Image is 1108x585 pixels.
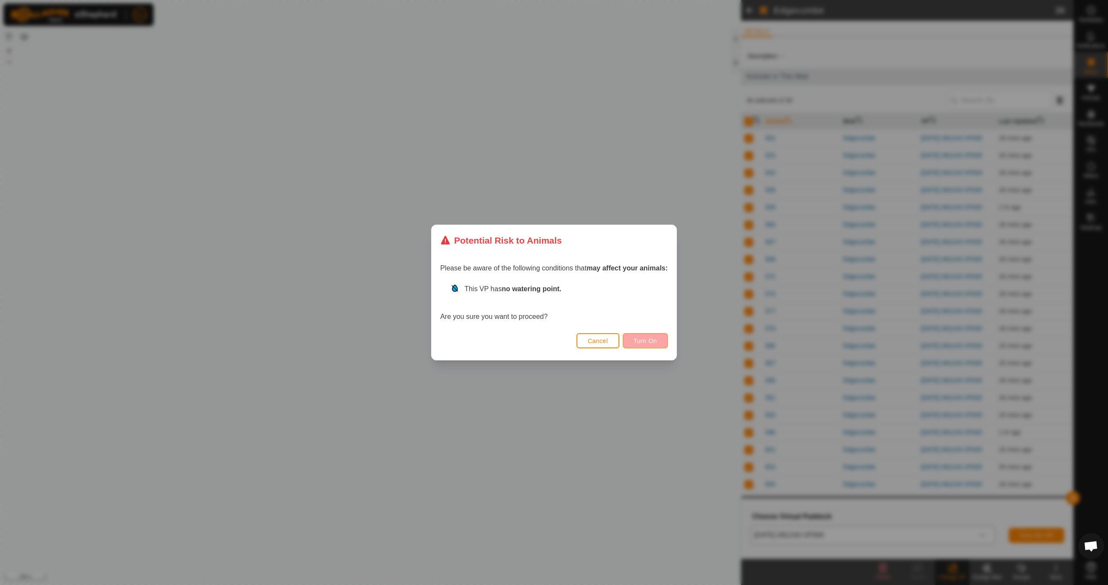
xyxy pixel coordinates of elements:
[440,264,668,272] span: Please be aware of the following conditions that
[440,284,668,322] div: Are you sure you want to proceed?
[577,333,619,348] button: Cancel
[440,234,562,247] div: Potential Risk to Animals
[623,333,668,348] button: Turn On
[586,264,668,272] strong: may affect your animals:
[464,285,561,292] span: This VP has
[634,337,657,344] span: Turn On
[588,337,608,344] span: Cancel
[502,285,561,292] strong: no watering point.
[1078,533,1104,559] div: Open chat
